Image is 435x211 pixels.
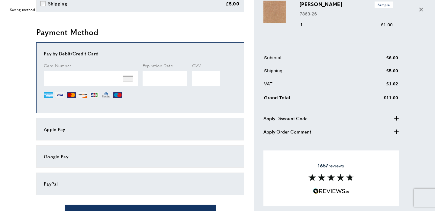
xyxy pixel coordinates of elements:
div: Google Pay [44,153,237,160]
span: reviews [318,163,344,169]
h3: [PERSON_NAME] [300,1,393,8]
span: Apply Discount Code [263,115,308,122]
td: £11.00 [351,93,398,106]
strong: 1657 [318,162,328,169]
div: PayPal [44,180,237,187]
img: NONE.png [123,73,133,84]
div: 1 [300,21,311,28]
span: Expiration Date [143,62,173,68]
span: Apply Order Comment [263,128,311,135]
span: Sample [375,2,393,8]
td: £6.00 [351,54,398,66]
iframe: Secure Credit Card Frame - Expiration Date [143,71,187,86]
img: Reviews.io 5 stars [313,188,349,194]
div: Apple Pay [44,126,237,133]
div: Close message [419,7,423,13]
img: MC.png [67,91,76,100]
h2: Payment Method [36,27,244,38]
td: £1.02 [351,80,398,92]
td: Subtotal [264,54,350,66]
iframe: Secure Credit Card Frame - Credit Card Number [44,71,138,86]
td: Grand Total [264,93,350,106]
div: Pay by Debit/Credit Card [44,50,237,57]
img: VI.png [55,91,64,100]
img: Kelby Cinnamon [263,1,286,23]
span: CVV [192,62,201,68]
span: £1.00 [381,22,393,27]
img: DN.png [101,91,111,100]
div: off [6,3,429,17]
iframe: Secure Credit Card Frame - CVV [192,71,220,86]
td: £5.00 [351,67,398,79]
img: AE.png [44,91,53,100]
img: MI.png [113,91,122,100]
span: Saving method [10,7,35,13]
span: Card Number [44,62,71,68]
img: Reviews section [308,174,354,181]
img: DI.png [78,91,87,100]
td: VAT [264,80,350,92]
td: Shipping [264,67,350,79]
img: JCB.png [90,91,99,100]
